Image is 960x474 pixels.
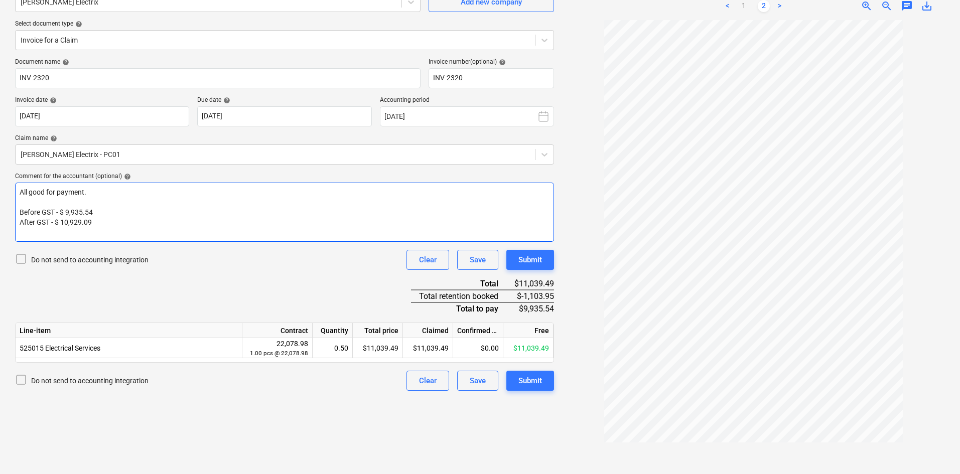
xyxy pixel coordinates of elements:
div: $9,935.54 [514,302,554,314]
div: Submit [518,374,542,387]
div: Invoice date [15,96,189,104]
input: Document name [15,68,421,88]
div: Confirmed costs [453,323,503,338]
div: Total to pay [411,302,514,314]
div: 0.50 [313,338,353,358]
div: Document name [15,58,421,66]
small: 1.00 pcs @ 22,078.98 [250,350,308,357]
span: All good for payment. [20,188,86,196]
div: Select document type [15,20,554,28]
div: $11,039.49 [503,338,554,358]
iframe: Chat Widget [910,426,960,474]
div: Clear [419,374,437,387]
span: 525015 Electrical Services [20,344,100,352]
div: $11,039.49 [514,278,554,290]
div: $0.00 [453,338,503,358]
div: 22,078.98 [246,339,308,358]
p: Accounting period [380,96,554,106]
button: Save [457,371,498,391]
span: help [73,21,82,28]
input: Due date not specified [197,106,371,126]
div: Quantity [313,323,353,338]
button: Clear [406,250,449,270]
button: Save [457,250,498,270]
div: Claimed [403,323,453,338]
button: Clear [406,371,449,391]
span: help [497,59,506,66]
div: Invoice number (optional) [429,58,554,66]
div: Contract [242,323,313,338]
div: Line-item [16,323,242,338]
div: Total retention booked [411,290,514,302]
span: After GST - $ 10,929.09 [20,218,92,226]
input: Invoice number [429,68,554,88]
div: Save [470,253,486,266]
button: [DATE] [380,106,554,126]
p: Do not send to accounting integration [31,376,149,386]
div: Due date [197,96,371,104]
div: Save [470,374,486,387]
span: help [48,135,57,142]
button: Submit [506,250,554,270]
span: Before GST - $ 9,935.54 [20,208,93,216]
div: Claim name [15,134,554,142]
span: help [48,97,57,104]
div: Clear [419,253,437,266]
div: Total price [353,323,403,338]
div: Comment for the accountant (optional) [15,173,554,181]
p: Do not send to accounting integration [31,255,149,265]
div: $11,039.49 [403,338,453,358]
div: $-1,103.95 [514,290,554,302]
span: help [122,173,131,180]
span: help [221,97,230,104]
div: Free [503,323,554,338]
span: help [60,59,69,66]
input: Invoice date not specified [15,106,189,126]
div: Total [411,278,514,290]
div: $11,039.49 [353,338,403,358]
button: Submit [506,371,554,391]
div: Submit [518,253,542,266]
